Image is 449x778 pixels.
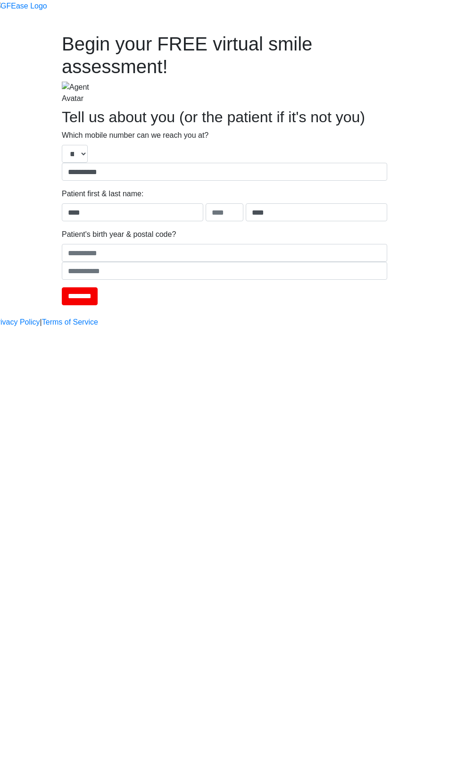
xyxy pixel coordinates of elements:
img: Agent Avatar [62,82,104,104]
h1: Begin your FREE virtual smile assessment! [62,33,387,78]
a: | [40,317,42,328]
h2: Tell us about you (or the patient if it's not you) [62,108,387,126]
label: Patient's birth year & postal code? [62,229,176,240]
a: Terms of Service [42,317,98,328]
label: Patient first & last name: [62,188,143,200]
label: Which mobile number can we reach you at? [62,130,208,141]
